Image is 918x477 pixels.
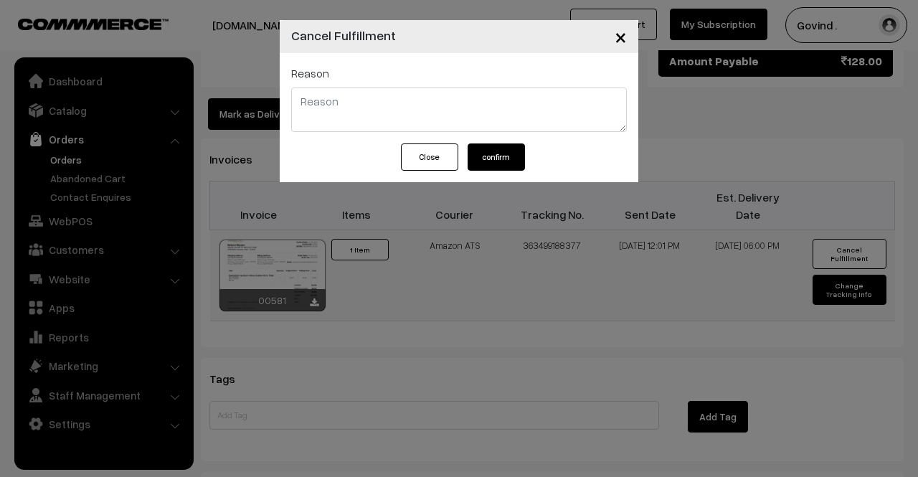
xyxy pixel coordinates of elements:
h4: Cancel Fulfillment [291,26,396,45]
button: Close [603,14,638,59]
button: confirm [468,143,525,171]
button: Close [401,143,458,171]
label: Reason [291,65,329,82]
span: × [615,23,627,49]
